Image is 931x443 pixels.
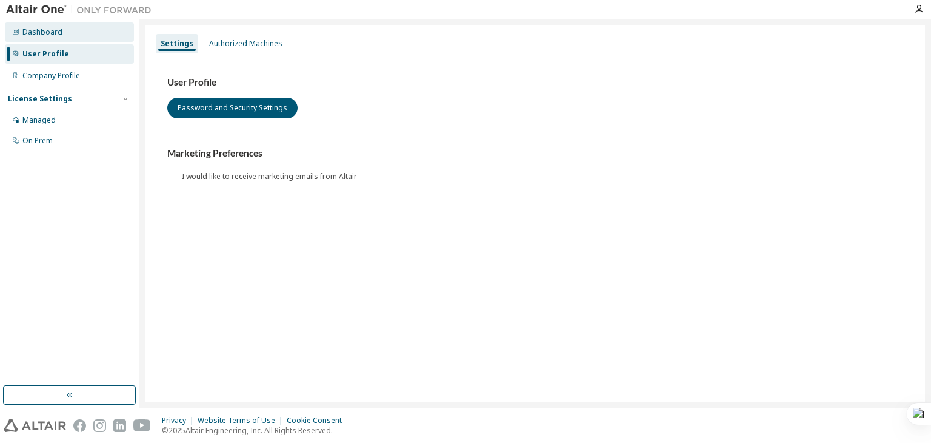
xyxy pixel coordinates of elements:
[6,4,158,16] img: Altair One
[162,425,349,436] p: © 2025 Altair Engineering, Inc. All Rights Reserved.
[22,49,69,59] div: User Profile
[22,136,53,146] div: On Prem
[182,169,359,184] label: I would like to receive marketing emails from Altair
[93,419,106,432] img: instagram.svg
[73,419,86,432] img: facebook.svg
[22,115,56,125] div: Managed
[113,419,126,432] img: linkedin.svg
[167,147,903,160] h3: Marketing Preferences
[22,71,80,81] div: Company Profile
[133,419,151,432] img: youtube.svg
[198,416,287,425] div: Website Terms of Use
[287,416,349,425] div: Cookie Consent
[162,416,198,425] div: Privacy
[22,27,62,37] div: Dashboard
[8,94,72,104] div: License Settings
[209,39,282,49] div: Authorized Machines
[161,39,193,49] div: Settings
[167,76,903,89] h3: User Profile
[4,419,66,432] img: altair_logo.svg
[167,98,298,118] button: Password and Security Settings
